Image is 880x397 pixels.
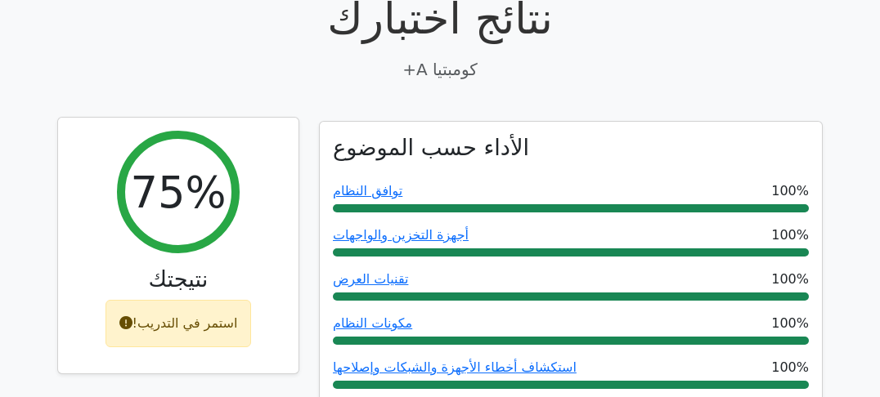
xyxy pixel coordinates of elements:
[130,167,226,217] font: 75%
[149,266,209,292] font: نتيجتك
[771,227,809,243] font: 100%
[771,271,809,287] font: 100%
[333,183,402,198] a: توافق النظام
[132,315,238,331] font: استمر في التدريب!
[771,183,809,198] font: 100%
[333,271,408,287] a: تقنيات العرض
[771,359,809,375] font: 100%
[333,135,529,160] font: الأداء حسب الموضوع
[333,315,412,331] a: مكونات النظام
[333,227,469,243] a: أجهزة التخزين والواجهات
[402,60,478,79] font: كومبتيا A+
[333,359,577,375] a: استكشاف أخطاء الأجهزة والشبكات وإصلاحها
[771,315,809,331] font: 100%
